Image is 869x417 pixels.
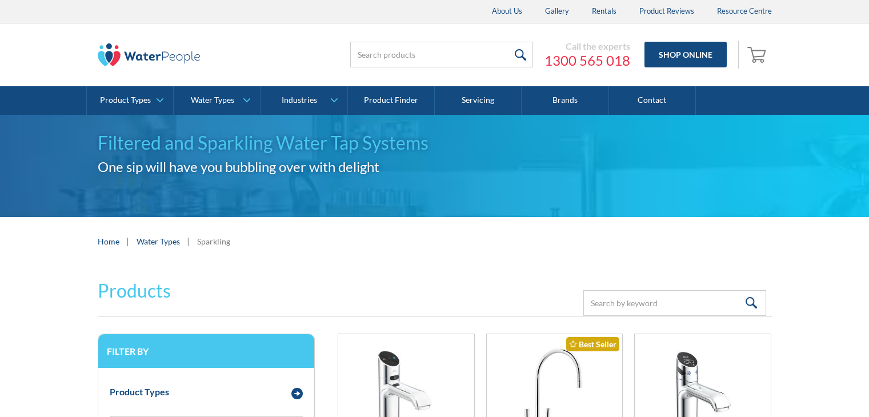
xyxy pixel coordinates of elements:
div: | [125,234,131,248]
div: Industries [282,95,317,105]
input: Search by keyword [583,290,766,316]
a: Water Types [174,86,260,115]
a: Water Types [137,235,180,247]
a: Home [98,235,119,247]
a: Shop Online [644,42,727,67]
div: Product Types [100,95,151,105]
a: 1300 565 018 [544,52,630,69]
img: shopping cart [747,45,769,63]
div: Water Types [191,95,234,105]
a: Product Finder [348,86,435,115]
input: Search products [350,42,533,67]
div: Product Types [110,385,169,399]
a: Contact [609,86,696,115]
a: Product Types [87,86,173,115]
a: Servicing [435,86,522,115]
h1: Filtered and Sparkling Water Tap Systems [98,129,772,157]
a: Brands [522,86,608,115]
div: Sparkling [197,235,230,247]
div: Best Seller [566,337,619,351]
div: | [186,234,191,248]
a: Open empty cart [744,41,772,69]
h2: One sip will have you bubbling over with delight [98,157,772,177]
h3: Filter by [107,346,306,356]
div: Call the experts [544,41,630,52]
img: The Water People [98,43,201,66]
a: Industries [261,86,347,115]
h2: Products [98,277,171,304]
